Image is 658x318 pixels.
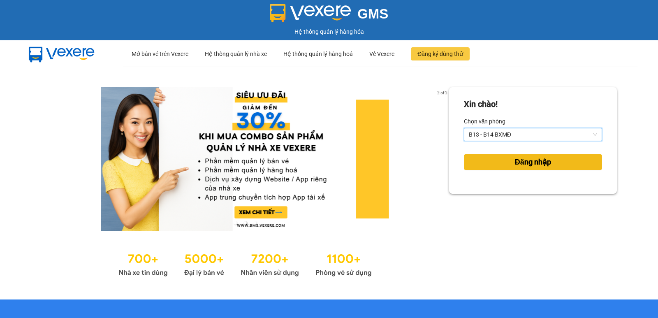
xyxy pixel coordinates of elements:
button: next slide / item [438,87,449,231]
button: Đăng ký dùng thử [411,47,470,60]
button: previous slide / item [41,87,53,231]
li: slide item 2 [243,221,247,225]
label: Chọn văn phòng [464,115,506,128]
img: logo 2 [270,4,351,22]
span: GMS [357,6,388,21]
div: Xin chào! [464,98,498,111]
div: Về Vexere [369,41,394,67]
img: Statistics.png [118,248,372,279]
div: Hệ thống quản lý hàng hoá [283,41,353,67]
div: Hệ thống quản lý nhà xe [205,41,267,67]
span: B13 - B14 BXMĐ [469,128,597,141]
span: Đăng ký dùng thử [417,49,463,58]
p: 2 of 3 [435,87,449,98]
li: slide item 1 [234,221,237,225]
div: Mở bán vé trên Vexere [132,41,188,67]
span: Đăng nhập [515,156,551,168]
li: slide item 3 [253,221,257,225]
img: mbUUG5Q.png [21,40,103,67]
a: GMS [270,12,389,19]
button: Đăng nhập [464,154,602,170]
div: Hệ thống quản lý hàng hóa [2,27,656,36]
